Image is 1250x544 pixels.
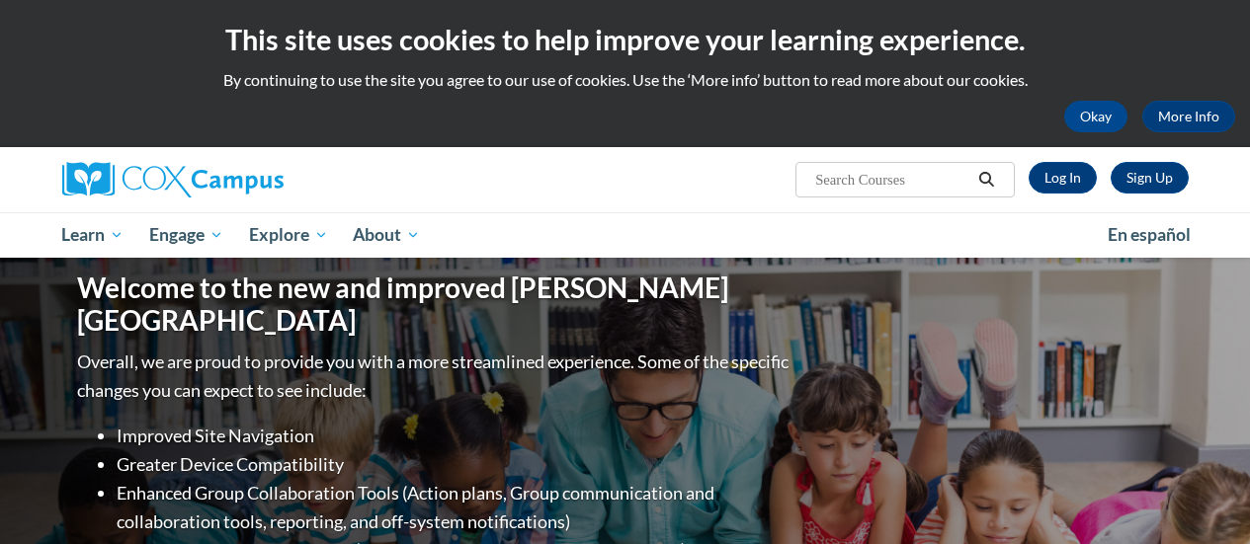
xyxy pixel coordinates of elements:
p: By continuing to use the site you agree to our use of cookies. Use the ‘More info’ button to read... [15,69,1235,91]
img: Cox Campus [62,162,284,197]
p: Overall, we are proud to provide you with a more streamlined experience. Some of the specific cha... [77,348,793,405]
a: Cox Campus [62,162,418,197]
a: Learn [49,212,137,258]
li: Greater Device Compatibility [117,450,793,479]
span: Learn [61,223,124,247]
a: More Info [1142,101,1235,132]
span: En español [1108,224,1191,245]
input: Search Courses [813,168,971,192]
iframe: Button to launch messaging window [1171,465,1234,528]
button: Search [971,168,1001,192]
span: Explore [249,223,328,247]
h1: Welcome to the new and improved [PERSON_NAME][GEOGRAPHIC_DATA] [77,272,793,338]
span: About [353,223,420,247]
button: Okay [1064,101,1127,132]
a: Engage [136,212,236,258]
a: Explore [236,212,341,258]
a: Log In [1029,162,1097,194]
li: Enhanced Group Collaboration Tools (Action plans, Group communication and collaboration tools, re... [117,479,793,536]
a: Register [1111,162,1189,194]
span: Engage [149,223,223,247]
h2: This site uses cookies to help improve your learning experience. [15,20,1235,59]
div: Main menu [47,212,1204,258]
a: About [340,212,433,258]
a: En español [1095,214,1204,256]
li: Improved Site Navigation [117,422,793,450]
